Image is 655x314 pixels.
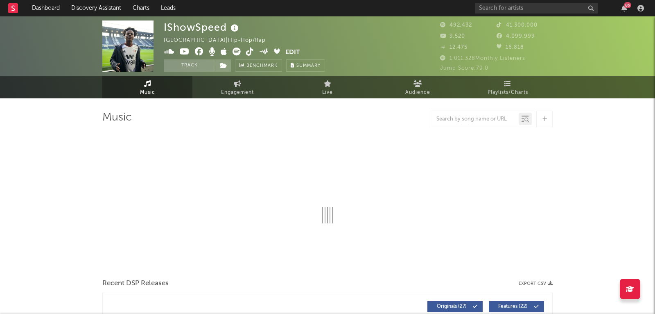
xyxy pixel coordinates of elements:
span: Audience [405,88,430,98]
div: IShowSpeed [164,20,241,34]
div: [GEOGRAPHIC_DATA] | Hip-Hop/Rap [164,36,275,46]
button: Summary [286,59,325,72]
button: 86 [621,5,627,11]
span: 492,432 [440,23,472,28]
a: Playlists/Charts [463,76,553,98]
span: 4,099,999 [497,34,535,39]
a: Live [282,76,373,98]
span: Engagement [221,88,254,98]
a: Benchmark [235,59,282,72]
span: Music [140,88,155,98]
span: Playlists/Charts [488,88,528,98]
span: Benchmark [246,61,278,71]
a: Engagement [192,76,282,98]
button: Track [164,59,215,72]
span: Jump Score: 79.0 [440,66,488,71]
input: Search for artists [475,3,598,14]
button: Edit [285,48,300,58]
button: Features(22) [489,301,544,312]
span: 9,520 [440,34,465,39]
span: Features ( 22 ) [494,304,532,309]
button: Originals(27) [427,301,483,312]
span: Originals ( 27 ) [433,304,470,309]
input: Search by song name or URL [432,116,519,123]
span: 12,475 [440,45,468,50]
span: 41,300,000 [497,23,538,28]
a: Music [102,76,192,98]
span: 16,818 [497,45,524,50]
button: Export CSV [519,281,553,286]
div: 86 [624,2,631,8]
span: Live [322,88,333,98]
span: Recent DSP Releases [102,279,169,289]
a: Audience [373,76,463,98]
span: 1,011,328 Monthly Listeners [440,56,525,61]
span: Summary [296,64,321,68]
